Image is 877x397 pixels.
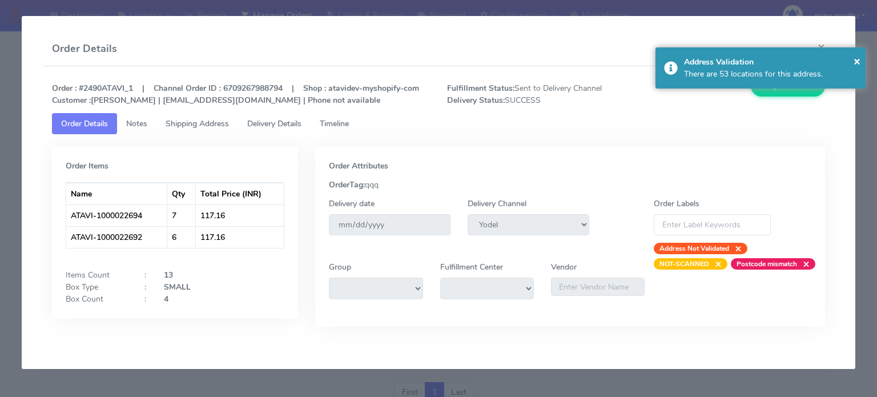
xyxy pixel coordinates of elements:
span: × [709,258,722,270]
ul: Tabs [52,113,825,134]
strong: Fulfillment Status: [447,83,514,94]
div: Address Validation [684,56,858,68]
button: Close [854,53,860,70]
span: Delivery Details [247,118,301,129]
span: Order Details [61,118,108,129]
label: Vendor [551,261,577,273]
label: Delivery date [329,198,375,210]
span: Timeline [320,118,349,129]
td: 6 [167,226,196,248]
div: There are 53 locations for this address. [684,68,858,80]
strong: 13 [164,270,173,280]
label: Order Labels [654,198,699,210]
strong: Customer : [52,95,91,106]
td: 7 [167,204,196,226]
td: 117.16 [196,226,284,248]
td: ATAVI-1000022694 [66,204,168,226]
span: × [854,53,860,69]
strong: Postcode mismatch [737,259,797,268]
input: Enter Label Keywords [654,214,771,235]
span: Shipping Address [166,118,229,129]
div: : [136,269,155,281]
input: Enter Vendor Name [551,278,645,296]
strong: Address Not Validated [659,244,729,253]
th: Total Price (INR) [196,183,284,204]
strong: OrderTag: [329,179,365,190]
strong: SMALL [164,282,191,292]
span: Sent to Delivery Channel SUCCESS [438,82,636,106]
span: × [729,243,742,254]
th: Name [66,183,168,204]
div: qqq [320,179,820,191]
div: Items Count [57,269,136,281]
td: ATAVI-1000022692 [66,226,168,248]
button: Close [808,32,834,62]
strong: Order Attributes [329,161,388,171]
div: Box Count [57,293,136,305]
span: Notes [126,118,147,129]
th: Qty [167,183,196,204]
strong: Delivery Status: [447,95,505,106]
span: × [797,258,810,270]
strong: Order : #2490ATAVI_1 | Channel Order ID : 6709267988794 | Shop : atavidev-myshopify-com [PERSON_N... [52,83,419,106]
label: Fulfillment Center [440,261,503,273]
div: : [136,281,155,293]
td: 117.16 [196,204,284,226]
strong: 4 [164,294,168,304]
label: Group [329,261,351,273]
label: Delivery Channel [468,198,526,210]
strong: NOT-SCANNED [659,259,709,268]
strong: Order Items [66,161,108,171]
div: : [136,293,155,305]
div: Box Type [57,281,136,293]
h4: Order Details [52,41,117,57]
